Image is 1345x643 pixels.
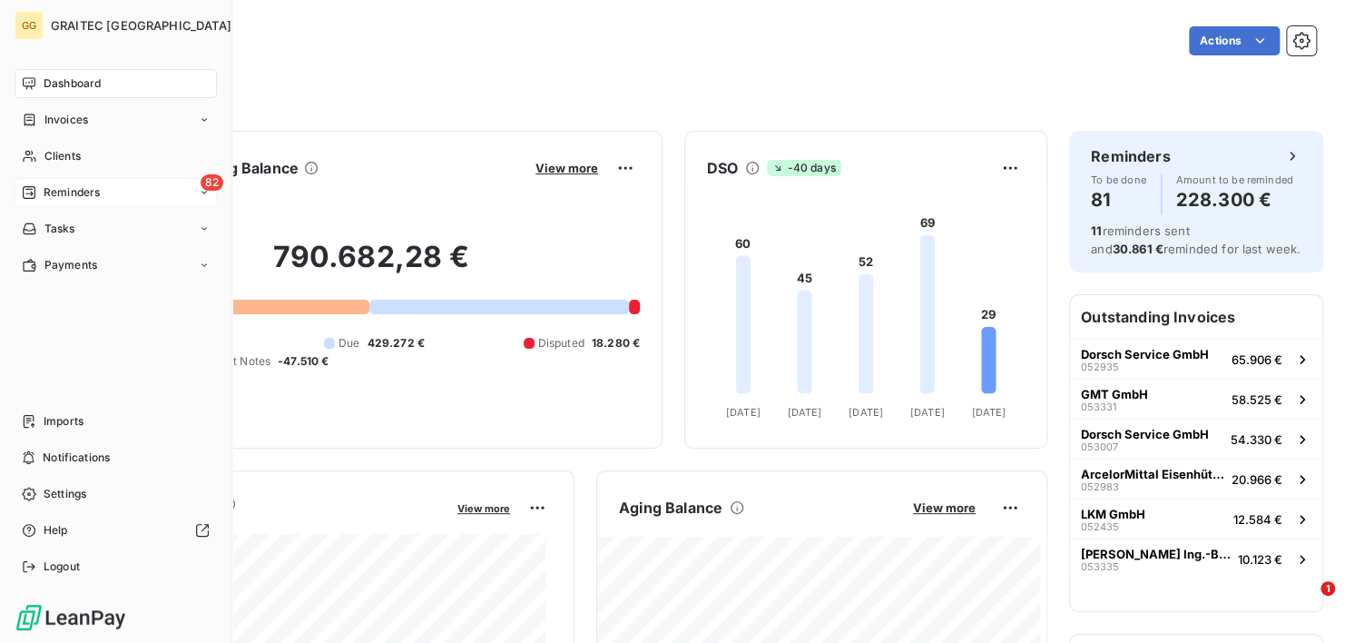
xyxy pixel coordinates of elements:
span: 052983 [1081,481,1119,492]
button: GMT GmbH05333158.525 € [1070,379,1322,419]
span: Amount to be reminded [1176,174,1293,185]
span: 12.584 € [1233,512,1282,527]
span: View more [913,500,976,515]
span: GRAITEC [GEOGRAPHIC_DATA] [51,18,231,33]
button: Dorsch Service GmbH05300754.330 € [1070,419,1322,459]
tspan: [DATE] [910,406,945,419]
button: View more [908,500,981,516]
a: Settings [15,480,217,509]
span: 053335 [1081,561,1119,572]
iframe: Intercom live chat [1283,581,1327,625]
button: [PERSON_NAME] Ing.-Büro Firmbach GbR05333510.123 € [1070,539,1322,579]
span: Dashboard [44,75,101,92]
span: 54.330 € [1231,432,1282,447]
span: 11 [1091,223,1102,238]
h6: DSO [707,157,738,179]
a: 82Reminders [15,178,217,207]
span: GMT GmbH [1081,387,1148,401]
span: Clients [44,148,81,164]
h2: 790.682,28 € [103,239,640,293]
span: Help [44,522,68,539]
span: 82 [201,174,223,191]
span: 1 [1320,581,1335,596]
span: 052935 [1081,361,1119,372]
button: Dorsch Service GmbH05293565.906 € [1070,339,1322,379]
span: Reminders [44,184,100,201]
h4: 228.300 € [1176,185,1293,214]
a: Payments [15,251,217,280]
span: To be done [1091,174,1146,185]
span: 30.861 € [1112,242,1163,256]
span: View more [535,161,598,175]
span: Due [339,335,359,351]
span: Payments [44,257,97,273]
span: Invoices [44,112,88,128]
span: -47.510 € [278,353,329,370]
h6: Reminders [1091,145,1170,167]
a: Imports [15,407,217,436]
button: LKM GmbH05243512.584 € [1070,499,1322,539]
h6: Outstanding Invoices [1070,295,1322,339]
button: Actions [1189,26,1280,55]
h6: Aging Balance [619,497,722,519]
span: Monthly Revenue [103,515,445,534]
img: Logo LeanPay [15,603,127,632]
button: View more [452,500,515,516]
span: 58.525 € [1232,392,1282,407]
span: Imports [44,413,83,430]
span: Tasks [44,221,75,237]
span: 10.123 € [1238,552,1282,567]
tspan: [DATE] [726,406,761,419]
a: Dashboard [15,69,217,98]
span: Notifications [43,450,110,466]
span: 052435 [1081,521,1119,532]
a: Invoices [15,105,217,134]
span: 20.966 € [1232,472,1282,487]
span: 053331 [1081,401,1116,412]
span: 65.906 € [1232,352,1282,367]
span: Dorsch Service GmbH [1081,347,1209,361]
a: Help [15,516,217,545]
span: LKM GmbH [1081,507,1145,521]
span: -40 days [767,160,840,176]
span: 429.272 € [368,335,425,351]
a: Clients [15,142,217,171]
span: Logout [44,559,80,575]
span: Disputed [538,335,584,351]
span: Settings [44,486,86,502]
span: [PERSON_NAME] Ing.-Büro Firmbach GbR [1081,547,1231,561]
span: 053007 [1081,441,1118,452]
a: Tasks [15,214,217,243]
h4: 81 [1091,185,1146,214]
span: View more [457,502,510,515]
tspan: [DATE] [971,406,1006,419]
span: 18.280 € [592,335,640,351]
span: ArcelorMittal Eisenhüttenstadt GmbH [1081,467,1224,481]
tspan: [DATE] [787,406,821,419]
button: View more [530,160,604,176]
span: Dorsch Service GmbH [1081,427,1209,441]
tspan: [DATE] [849,406,883,419]
button: ArcelorMittal Eisenhüttenstadt GmbH05298320.966 € [1070,459,1322,499]
div: GG [15,11,44,40]
span: reminders sent and reminded for last week. [1091,223,1301,256]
